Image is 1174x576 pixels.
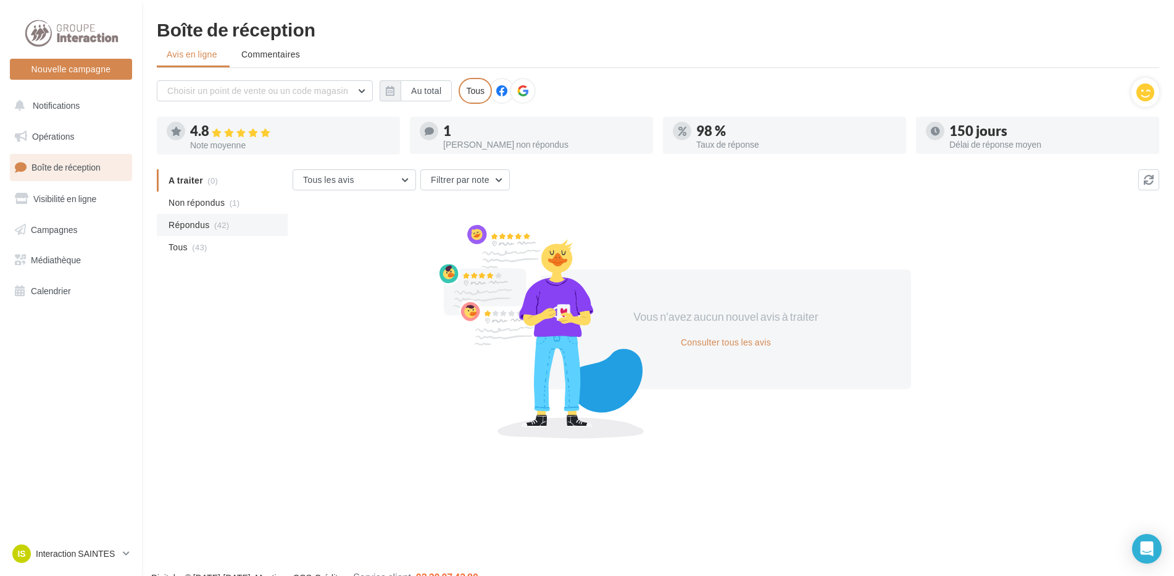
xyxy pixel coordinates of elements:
div: 1 [443,124,643,138]
span: Tous les avis [303,174,354,185]
button: Choisir un point de vente ou un code magasin [157,80,373,101]
span: Tous [169,241,188,253]
div: 4.8 [190,124,390,138]
div: Open Intercom Messenger [1132,534,1162,564]
span: Non répondus [169,197,225,209]
a: Calendrier [7,278,135,304]
a: Médiathèque [7,247,135,273]
button: Au total [380,80,452,101]
a: Boîte de réception [7,154,135,180]
div: Délai de réponse moyen [949,140,1149,149]
div: [PERSON_NAME] non répondus [443,140,643,149]
button: Consulter tous les avis [676,335,776,350]
span: (43) [192,242,207,252]
span: Calendrier [31,286,71,296]
p: Interaction SAINTES [36,548,118,560]
span: Opérations [32,131,74,142]
span: Choisir un point de vente ou un code magasin [167,85,348,96]
a: Campagnes [7,217,135,243]
button: Nouvelle campagne [10,59,132,80]
div: Note moyenne [190,141,390,150]
span: Boîte de réception [31,162,101,172]
span: IS [17,548,25,560]
button: Tous les avis [293,169,416,190]
span: (42) [214,220,229,230]
button: Au total [401,80,452,101]
button: Notifications [7,93,130,119]
a: IS Interaction SAINTES [10,542,132,565]
span: Commentaires [241,48,300,61]
div: Taux de réponse [696,140,896,149]
div: Tous [459,78,492,104]
div: Vous n'avez aucun nouvel avis à traiter [620,309,832,325]
span: Notifications [33,100,80,111]
span: Médiathèque [31,255,81,265]
span: (1) [230,198,240,208]
a: Visibilité en ligne [7,186,135,212]
a: Opérations [7,124,135,150]
span: Campagnes [31,224,78,234]
button: Filtrer par note [420,169,510,190]
div: 98 % [696,124,896,138]
div: 150 jours [949,124,1149,138]
div: Boîte de réception [157,20,1159,38]
span: Répondus [169,219,210,231]
span: Visibilité en ligne [33,193,96,204]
